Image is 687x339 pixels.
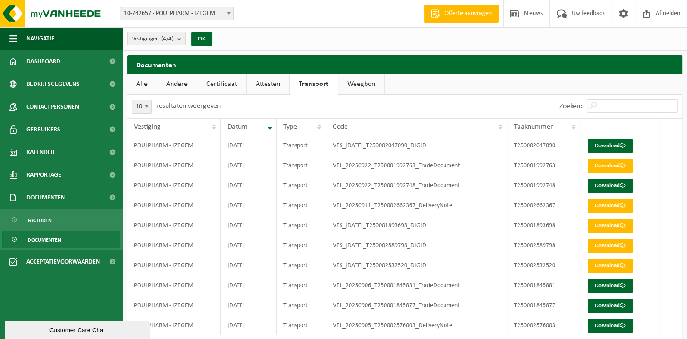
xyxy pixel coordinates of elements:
[156,102,221,110] label: resultaten weergeven
[221,235,277,255] td: [DATE]
[326,175,507,195] td: VEL_20250922_T250001992748_TradeDocument
[221,255,277,275] td: [DATE]
[26,250,100,273] span: Acceptatievoorwaarden
[277,215,326,235] td: Transport
[127,74,157,95] a: Alle
[221,295,277,315] td: [DATE]
[588,239,633,253] a: Download
[132,100,151,113] span: 10
[127,315,221,335] td: POULPHARM - IZEGEM
[277,255,326,275] td: Transport
[333,123,348,130] span: Code
[507,195,580,215] td: T250002662367
[277,275,326,295] td: Transport
[277,155,326,175] td: Transport
[588,279,633,293] a: Download
[26,27,54,50] span: Navigatie
[326,195,507,215] td: VEL_20250911_T250002662367_DeliveryNote
[132,100,152,114] span: 10
[132,32,173,46] span: Vestigingen
[588,299,633,313] a: Download
[127,215,221,235] td: POULPHARM - IZEGEM
[507,235,580,255] td: T250002589798
[26,164,61,186] span: Rapportage
[424,5,499,23] a: Offerte aanvragen
[2,211,120,229] a: Facturen
[588,319,633,333] a: Download
[221,175,277,195] td: [DATE]
[507,175,580,195] td: T250001992748
[127,295,221,315] td: POULPHARM - IZEGEM
[28,231,61,249] span: Documenten
[157,74,197,95] a: Andere
[5,319,152,339] iframe: chat widget
[26,95,79,118] span: Contactpersonen
[247,74,289,95] a: Attesten
[134,123,161,130] span: Vestiging
[26,141,54,164] span: Kalender
[127,255,221,275] td: POULPHARM - IZEGEM
[191,32,212,46] button: OK
[326,135,507,155] td: VES_[DATE]_T250002047090_DIGID
[588,139,633,153] a: Download
[221,215,277,235] td: [DATE]
[120,7,233,20] span: 10-742657 - POULPHARM - IZEGEM
[507,135,580,155] td: T250002047090
[277,235,326,255] td: Transport
[221,155,277,175] td: [DATE]
[507,295,580,315] td: T250001845877
[277,175,326,195] td: Transport
[588,259,633,273] a: Download
[326,315,507,335] td: VEL_20250905_T250002576003_DeliveryNote
[227,123,247,130] span: Datum
[127,55,682,73] h2: Documenten
[26,50,60,73] span: Dashboard
[277,315,326,335] td: Transport
[326,275,507,295] td: VEL_20250906_T250001845881_TradeDocument
[588,199,633,213] a: Download
[120,7,234,20] span: 10-742657 - POULPHARM - IZEGEM
[221,315,277,335] td: [DATE]
[127,275,221,295] td: POULPHARM - IZEGEM
[127,135,221,155] td: POULPHARM - IZEGEM
[442,9,494,18] span: Offerte aanvragen
[588,179,633,193] a: Download
[127,195,221,215] td: POULPHARM - IZEGEM
[559,103,582,110] label: Zoeken:
[127,32,186,45] button: Vestigingen(4/4)
[326,215,507,235] td: VES_[DATE]_T250001893698_DIGID
[28,212,52,229] span: Facturen
[127,175,221,195] td: POULPHARM - IZEGEM
[290,74,338,95] a: Transport
[326,235,507,255] td: VES_[DATE]_T250002589798_DIGID
[221,275,277,295] td: [DATE]
[338,74,384,95] a: Weegbon
[588,219,633,233] a: Download
[507,255,580,275] td: T250002532520
[588,159,633,173] a: Download
[326,155,507,175] td: VEL_20250922_T250001992763_TradeDocument
[161,36,173,42] count: (4/4)
[507,315,580,335] td: T250002576003
[326,295,507,315] td: VEL_20250906_T250001845877_TradeDocument
[2,231,120,248] a: Documenten
[127,155,221,175] td: POULPHARM - IZEGEM
[507,215,580,235] td: T250001893698
[127,235,221,255] td: POULPHARM - IZEGEM
[26,118,60,141] span: Gebruikers
[277,295,326,315] td: Transport
[514,123,553,130] span: Taaknummer
[26,186,65,209] span: Documenten
[197,74,246,95] a: Certificaat
[221,135,277,155] td: [DATE]
[221,195,277,215] td: [DATE]
[277,195,326,215] td: Transport
[26,73,79,95] span: Bedrijfsgegevens
[283,123,297,130] span: Type
[277,135,326,155] td: Transport
[507,275,580,295] td: T250001845881
[326,255,507,275] td: VES_[DATE]_T250002532520_DIGID
[507,155,580,175] td: T250001992763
